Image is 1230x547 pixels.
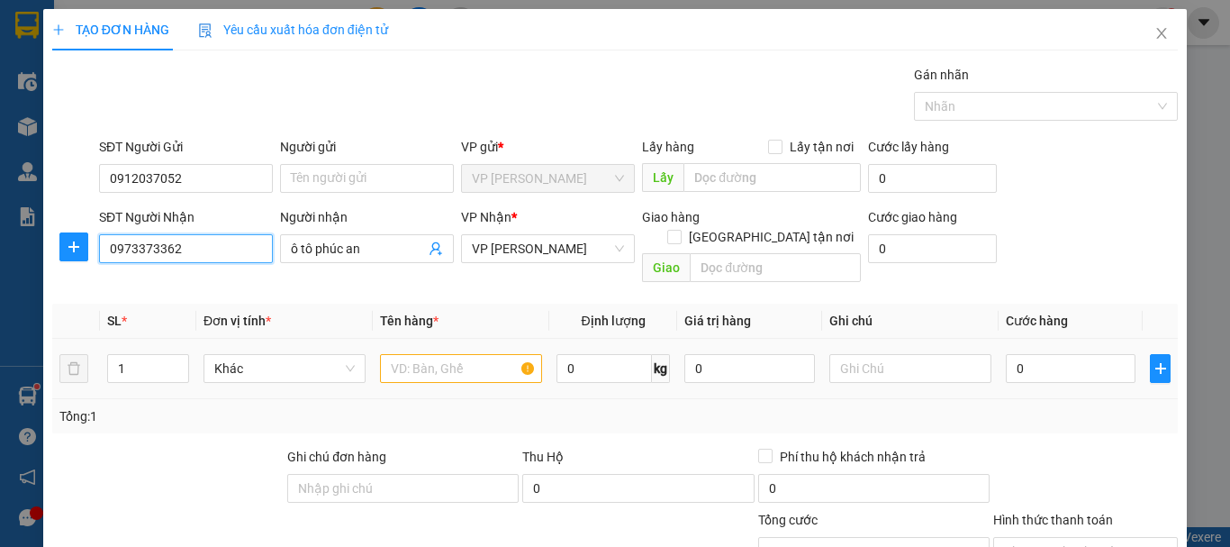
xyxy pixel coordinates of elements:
[684,354,814,383] input: 0
[214,355,355,382] span: Khác
[100,67,409,89] li: Hotline: 19001874
[59,354,88,383] button: delete
[1150,354,1171,383] button: plus
[642,163,683,192] span: Lấy
[822,304,999,339] th: Ghi chú
[868,140,949,154] label: Cước lấy hàng
[100,44,409,67] li: 146 [GEOGRAPHIC_DATA], [GEOGRAPHIC_DATA]
[99,207,273,227] div: SĐT Người Nhận
[196,131,312,170] h1: VPHT1509250003
[60,240,87,254] span: plus
[868,234,997,263] input: Cước giao hàng
[522,450,564,464] span: Thu Hộ
[461,137,635,157] div: VP gửi
[1006,314,1068,328] span: Cước hàng
[758,513,818,527] span: Tổng cước
[52,23,169,37] span: TẠO ĐƠN HÀNG
[203,314,271,328] span: Đơn vị tính
[683,163,861,192] input: Dọc đường
[773,447,933,467] span: Phí thu hộ khách nhận trả
[782,137,861,157] span: Lấy tận nơi
[280,207,454,227] div: Người nhận
[829,354,991,383] input: Ghi Chú
[1136,9,1187,59] button: Close
[287,450,386,464] label: Ghi chú đơn hàng
[472,165,624,192] span: VP Hà Huy Tập
[690,253,861,282] input: Dọc đường
[59,406,476,426] div: Tổng: 1
[642,140,694,154] span: Lấy hàng
[52,23,65,36] span: plus
[581,314,645,328] span: Định lượng
[59,232,88,261] button: plus
[380,314,439,328] span: Tên hàng
[642,253,690,282] span: Giao
[684,314,751,328] span: Giá trị hàng
[1154,26,1169,41] span: close
[682,227,861,247] span: [GEOGRAPHIC_DATA] tận nơi
[472,235,624,262] span: VP Ngọc Hồi
[868,210,957,224] label: Cước giao hàng
[107,314,122,328] span: SL
[280,137,454,157] div: Người gửi
[1151,361,1170,376] span: plus
[169,93,338,115] b: Gửi khách hàng
[461,210,511,224] span: VP Nhận
[642,210,700,224] span: Giao hàng
[23,131,195,221] b: GỬI : VP [PERSON_NAME]
[429,242,443,256] span: user-add
[198,23,388,37] span: Yêu cầu xuất hóa đơn điện tử
[868,164,997,193] input: Cước lấy hàng
[914,68,969,82] label: Gán nhãn
[287,474,519,503] input: Ghi chú đơn hàng
[198,23,213,38] img: icon
[993,513,1113,527] label: Hình thức thanh toán
[652,354,670,383] span: kg
[99,137,273,157] div: SĐT Người Gửi
[213,21,294,43] b: Phú Quý
[380,354,542,383] input: VD: Bàn, Ghế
